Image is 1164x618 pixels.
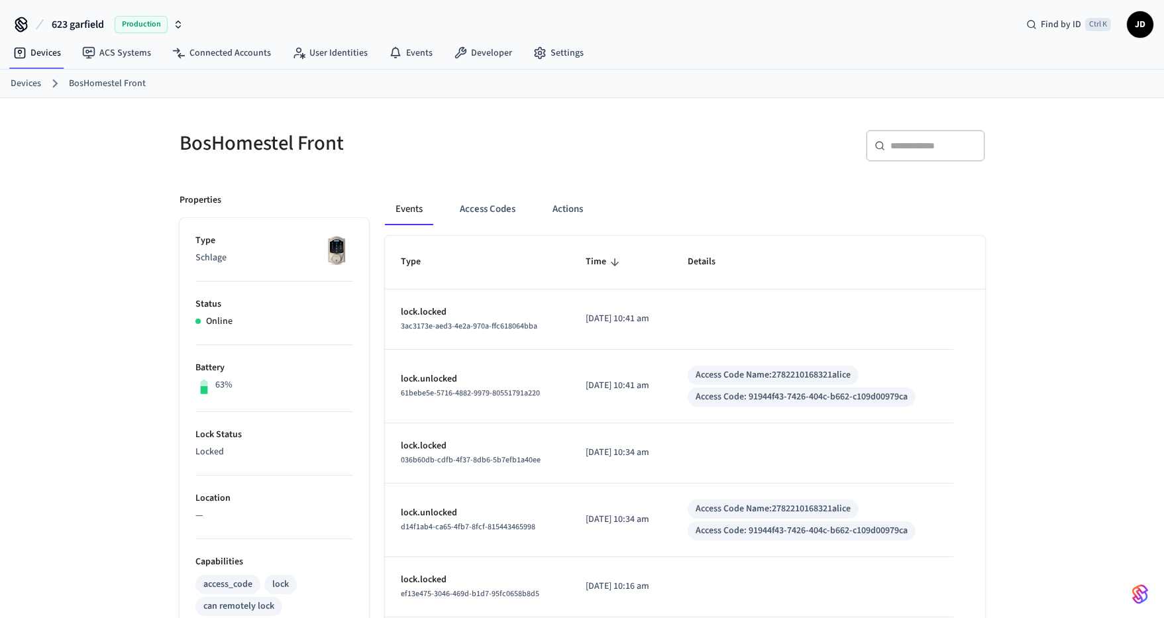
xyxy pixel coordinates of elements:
div: Access Code: 91944f43-7426-404c-b662-c109d00979ca [696,524,908,538]
p: Status [195,297,353,311]
span: Details [688,252,733,272]
span: 61bebe5e-5716-4882-9979-80551791a220 [401,387,540,399]
p: Location [195,491,353,505]
p: [DATE] 10:41 am [586,312,656,326]
div: ant example [385,193,985,225]
div: Find by IDCtrl K [1016,13,1122,36]
a: ACS Systems [72,41,162,65]
button: Events [385,193,433,225]
p: 63% [215,378,233,392]
p: Online [206,315,233,329]
span: 623 garfield [52,17,104,32]
a: Devices [11,77,41,91]
p: [DATE] 10:16 am [586,580,656,593]
span: Time [586,252,623,272]
div: access_code [203,578,252,592]
div: Access Code Name: 2782210168321alice [696,502,851,516]
p: lock.unlocked [401,506,555,520]
p: Type [195,234,353,248]
span: Type [401,252,438,272]
span: Production [115,16,168,33]
span: Find by ID [1041,18,1081,31]
img: Schlage Sense Smart Deadbolt with Camelot Trim, Front [320,234,353,267]
div: Access Code: 91944f43-7426-404c-b662-c109d00979ca [696,390,908,404]
a: Developer [443,41,523,65]
div: lock [272,578,289,592]
span: d14f1ab4-ca65-4fb7-8fcf-815443465998 [401,521,535,533]
a: User Identities [282,41,378,65]
p: [DATE] 10:41 am [586,379,656,393]
a: BosHomestel Front [69,77,146,91]
button: Actions [542,193,594,225]
p: lock.locked [401,305,555,319]
p: Battery [195,361,353,375]
span: ef13e475-3046-469d-b1d7-95fc0658b8d5 [401,588,539,599]
p: Properties [180,193,221,207]
a: Events [378,41,443,65]
a: Devices [3,41,72,65]
p: [DATE] 10:34 am [586,446,656,460]
p: Lock Status [195,428,353,442]
div: can remotely lock [203,599,274,613]
p: Schlage [195,251,353,265]
a: Connected Accounts [162,41,282,65]
button: JD [1127,11,1153,38]
span: JD [1128,13,1152,36]
p: [DATE] 10:34 am [586,513,656,527]
button: Access Codes [449,193,526,225]
img: SeamLogoGradient.69752ec5.svg [1132,584,1148,605]
span: 036b60db-cdfb-4f37-8db6-5b7efb1a40ee [401,454,541,466]
p: Capabilities [195,555,353,569]
p: Locked [195,445,353,459]
span: Ctrl K [1085,18,1111,31]
p: — [195,509,353,523]
p: lock.locked [401,439,555,453]
a: Settings [523,41,594,65]
div: Access Code Name: 2782210168321alice [696,368,851,382]
p: lock.locked [401,573,555,587]
h5: BosHomestel Front [180,130,574,157]
p: lock.unlocked [401,372,555,386]
span: 3ac3173e-aed3-4e2a-970a-ffc618064bba [401,321,537,332]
